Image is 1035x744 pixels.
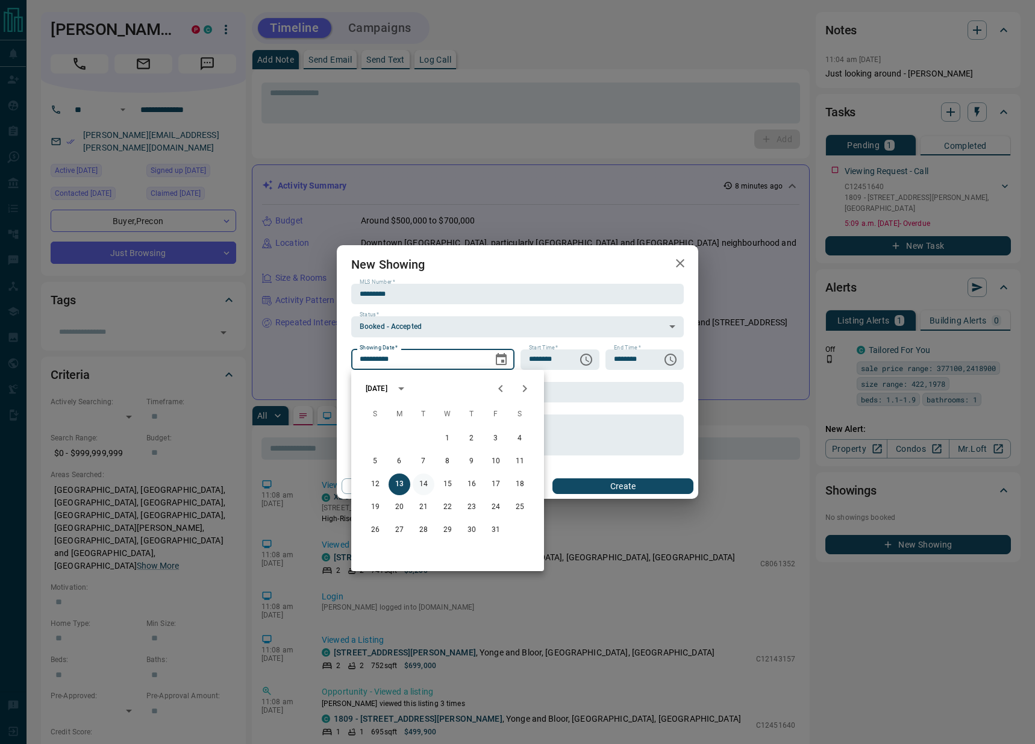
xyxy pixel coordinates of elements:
[461,519,483,541] button: 30
[485,451,507,472] button: 10
[461,428,483,449] button: 2
[509,451,531,472] button: 11
[413,451,434,472] button: 7
[413,474,434,495] button: 14
[437,402,458,427] span: Wednesday
[485,474,507,495] button: 17
[461,402,483,427] span: Thursday
[389,496,410,518] button: 20
[389,474,410,495] button: 13
[437,428,458,449] button: 1
[437,451,458,472] button: 8
[342,478,483,494] button: Cancel
[364,496,386,518] button: 19
[509,428,531,449] button: 4
[509,474,531,495] button: 18
[413,402,434,427] span: Tuesday
[552,478,693,494] button: Create
[364,402,386,427] span: Sunday
[366,383,387,394] div: [DATE]
[360,311,379,319] label: Status
[360,344,398,352] label: Showing Date
[485,519,507,541] button: 31
[513,377,537,401] button: Next month
[658,348,683,372] button: Choose time, selected time is 7:00 PM
[509,496,531,518] button: 25
[574,348,598,372] button: Choose time, selected time is 6:00 PM
[489,377,513,401] button: Previous month
[437,519,458,541] button: 29
[461,451,483,472] button: 9
[389,519,410,541] button: 27
[485,496,507,518] button: 24
[461,474,483,495] button: 16
[337,245,440,284] h2: New Showing
[364,474,386,495] button: 12
[389,451,410,472] button: 6
[364,519,386,541] button: 26
[437,496,458,518] button: 22
[413,496,434,518] button: 21
[489,348,513,372] button: Choose date, selected date is Oct 13, 2025
[360,278,395,286] label: MLS Number
[529,344,558,352] label: Start Time
[509,402,531,427] span: Saturday
[485,428,507,449] button: 3
[413,519,434,541] button: 28
[461,496,483,518] button: 23
[437,474,458,495] button: 15
[364,451,386,472] button: 5
[391,378,411,399] button: calendar view is open, switch to year view
[351,316,684,337] div: Booked - Accepted
[485,402,507,427] span: Friday
[614,344,640,352] label: End Time
[389,402,410,427] span: Monday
